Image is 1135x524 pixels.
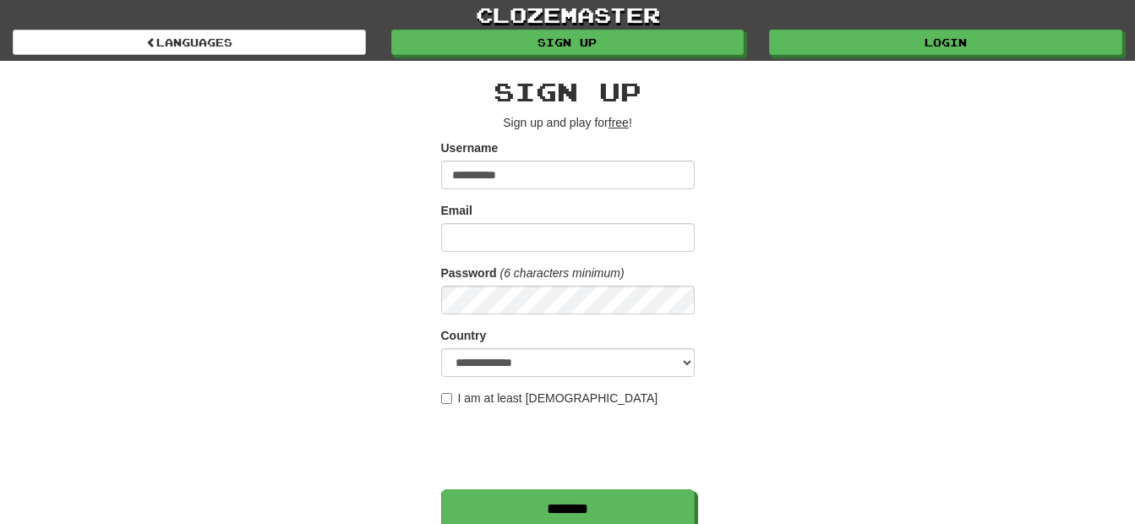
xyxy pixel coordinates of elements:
label: Username [441,139,499,156]
em: (6 characters minimum) [500,266,625,280]
a: Login [769,30,1122,55]
input: I am at least [DEMOGRAPHIC_DATA] [441,393,452,404]
p: Sign up and play for ! [441,114,695,131]
u: free [608,116,629,129]
a: Sign up [391,30,745,55]
label: Country [441,327,487,344]
label: Password [441,265,497,281]
h2: Sign up [441,78,695,106]
iframe: reCAPTCHA [441,415,698,481]
label: Email [441,202,472,219]
label: I am at least [DEMOGRAPHIC_DATA] [441,390,658,407]
a: Languages [13,30,366,55]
